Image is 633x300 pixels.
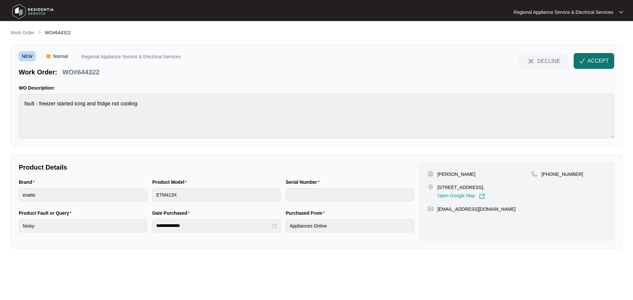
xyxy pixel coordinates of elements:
[81,54,181,61] p: Regional Appliance Service & Electrical Services
[286,219,414,232] input: Purchased From
[479,193,485,199] img: Link-External
[428,171,434,177] img: user-pin
[156,222,271,229] input: Date Purchased
[152,188,281,202] input: Product Model
[428,206,434,212] img: map-pin
[152,210,192,216] label: Date Purchased
[19,51,36,61] span: NEW
[19,188,147,202] input: Brand
[11,29,34,36] p: Work Order
[50,51,71,61] span: Normal
[19,210,74,216] label: Product Fault or Query
[45,30,71,35] span: WO#644322
[437,184,485,191] p: [STREET_ADDRESS],
[19,163,414,172] p: Product Details
[437,206,516,212] p: [EMAIL_ADDRESS][DOMAIN_NAME]
[519,53,568,69] button: close-IconDECLINE
[286,210,327,216] label: Purchased From
[541,171,583,177] p: [PHONE_NUMBER]
[619,11,623,14] img: dropdown arrow
[579,58,585,64] img: check-Icon
[37,30,42,35] img: chevron-right
[286,188,414,202] input: Serial Number
[437,171,475,177] p: [PERSON_NAME]
[9,29,36,37] a: Work Order
[19,179,37,185] label: Brand
[286,179,322,185] label: Serial Number
[531,171,537,177] img: map-pin
[19,94,614,138] textarea: fault - freezer started icing and fridge not cooling
[514,9,613,15] p: Regional Appliance Service & Electrical Services
[588,57,609,65] span: ACCEPT
[152,179,190,185] label: Product Model
[10,2,56,21] img: residentia service logo
[428,184,434,190] img: map-pin
[574,53,614,69] button: check-IconACCEPT
[527,57,535,65] img: close-Icon
[19,219,147,232] input: Product Fault or Query
[437,193,485,199] a: Open Google Map
[46,54,50,58] img: Vercel Logo
[19,68,57,77] p: Work Order:
[537,57,560,65] span: DECLINE
[62,68,99,77] p: WO#644322
[19,85,614,91] p: WO Description:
